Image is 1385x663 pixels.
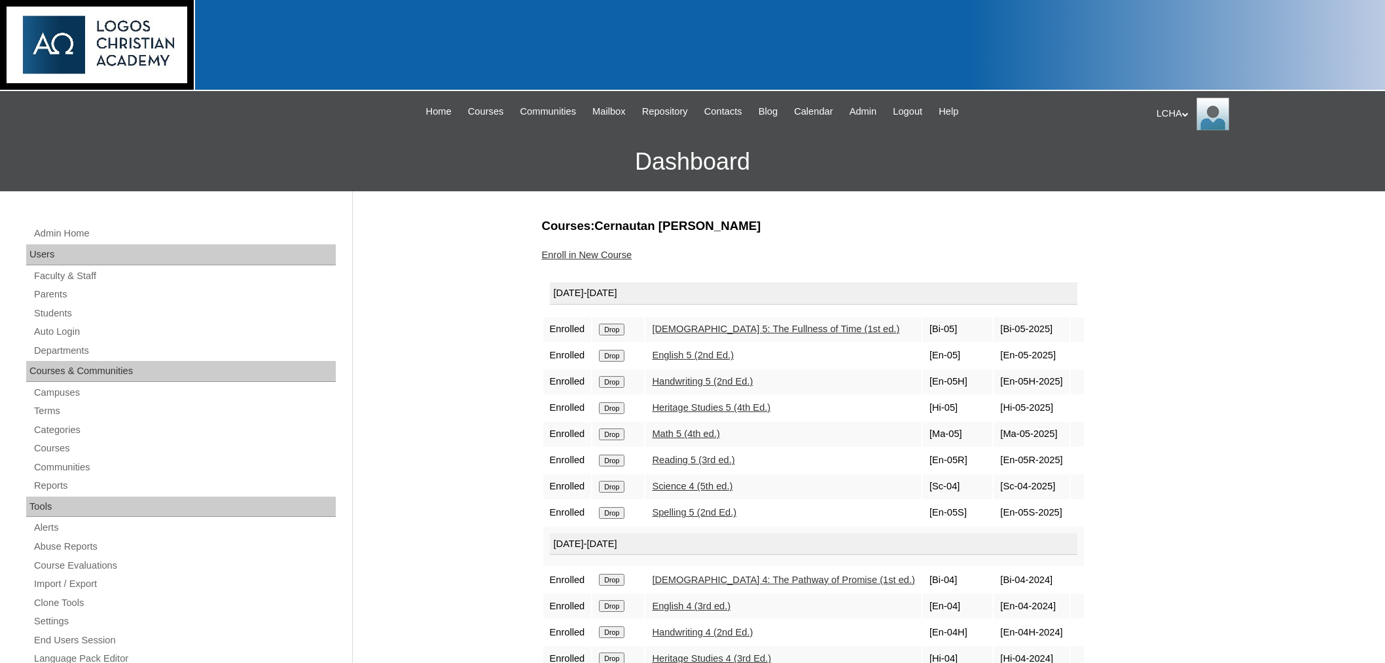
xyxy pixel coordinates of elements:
[33,305,336,322] a: Students
[698,104,749,119] a: Contacts
[787,104,839,119] a: Calendar
[599,455,624,466] input: Drop
[1157,98,1372,130] div: LCHA
[513,104,583,119] a: Communities
[33,324,336,340] a: Auto Login
[33,286,336,303] a: Parents
[652,376,753,387] a: Handwriting 5 (2nd Ed.)
[939,104,958,119] span: Help
[33,576,336,592] a: Import / Export
[33,595,336,611] a: Clone Tools
[33,225,336,242] a: Admin Home
[7,7,187,83] img: logo-white.png
[652,601,730,611] a: English 4 (3rd ed.)
[550,533,1077,556] div: [DATE]-[DATE]
[923,317,992,342] td: [Bi-05]
[543,317,592,342] td: Enrolled
[652,481,732,491] a: Science 4 (5th ed.)
[1196,98,1229,130] img: LCHA Admin
[33,422,336,438] a: Categories
[26,361,336,382] div: Courses & Communities
[461,104,511,119] a: Courses
[652,575,915,585] a: [DEMOGRAPHIC_DATA] 4: The Pathway of Promise (1st ed.)
[543,343,592,368] td: Enrolled
[543,620,592,645] td: Enrolled
[994,317,1069,342] td: [Bi-05-2025]
[923,369,992,394] td: [En-05H]
[33,539,336,555] a: Abuse Reports
[932,104,965,119] a: Help
[652,324,899,334] a: [DEMOGRAPHIC_DATA] 5: The Fullness of Time (1st ed.)
[652,402,770,413] a: Heritage Studies 5 (4th Ed.)
[543,422,592,447] td: Enrolled
[652,627,753,637] a: Handwriting 4 (2nd Ed.)
[923,396,992,421] td: [Hi-05]
[893,104,922,119] span: Logout
[599,626,624,638] input: Drop
[923,422,992,447] td: [Ma-05]
[520,104,576,119] span: Communities
[542,218,1190,235] h3: Courses:Cernautan [PERSON_NAME]
[26,244,336,265] div: Users
[652,455,734,465] a: Reading 5 (3rd ed.)
[33,558,336,574] a: Course Evaluations
[923,567,992,592] td: [Bi-04]
[652,507,736,518] a: Spelling 5 (2nd Ed.)
[542,250,632,260] a: Enroll in New Course
[33,385,336,401] a: Campuses
[599,376,624,388] input: Drop
[994,343,1069,368] td: [En-05-2025]
[420,104,458,119] a: Home
[543,396,592,421] td: Enrolled
[759,104,778,119] span: Blog
[923,620,992,645] td: [En-04H]
[994,501,1069,525] td: [En-05S-2025]
[994,474,1069,499] td: [Sc-04-2025]
[994,620,1069,645] td: [En-04H-2024]
[543,474,592,499] td: Enrolled
[33,403,336,419] a: Terms
[994,448,1069,473] td: [En-05R-2025]
[26,497,336,518] div: Tools
[599,600,624,612] input: Drop
[599,402,624,414] input: Drop
[33,459,336,476] a: Communities
[33,520,336,536] a: Alerts
[592,104,626,119] span: Mailbox
[923,448,992,473] td: [En-05R]
[599,350,624,362] input: Drop
[599,324,624,335] input: Drop
[543,567,592,592] td: Enrolled
[923,343,992,368] td: [En-05]
[994,567,1069,592] td: [Bi-04-2024]
[850,104,877,119] span: Admin
[543,501,592,525] td: Enrolled
[426,104,452,119] span: Home
[468,104,504,119] span: Courses
[599,574,624,586] input: Drop
[33,268,336,284] a: Faculty & Staff
[543,594,592,618] td: Enrolled
[33,440,336,457] a: Courses
[794,104,833,119] span: Calendar
[994,422,1069,447] td: [Ma-05-2025]
[923,594,992,618] td: [En-04]
[7,132,1378,191] h3: Dashboard
[586,104,632,119] a: Mailbox
[599,481,624,493] input: Drop
[652,350,734,360] a: English 5 (2nd Ed.)
[543,369,592,394] td: Enrolled
[652,428,719,439] a: Math 5 (4th ed.)
[923,501,992,525] td: [En-05S]
[923,474,992,499] td: [Sc-04]
[994,396,1069,421] td: [Hi-05-2025]
[704,104,742,119] span: Contacts
[843,104,884,119] a: Admin
[33,632,336,649] a: End Users Session
[599,507,624,519] input: Drop
[752,104,784,119] a: Blog
[886,104,929,119] a: Logout
[994,369,1069,394] td: [En-05H-2025]
[33,613,336,630] a: Settings
[599,428,624,440] input: Drop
